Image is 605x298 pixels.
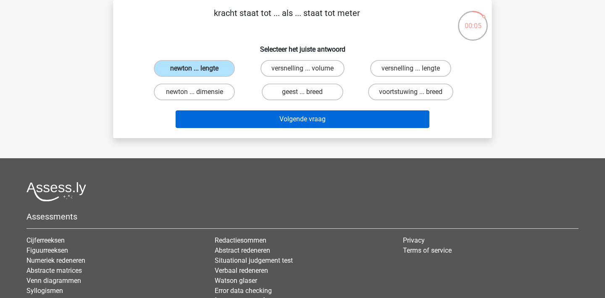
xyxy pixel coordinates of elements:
label: versnelling ... lengte [370,60,451,77]
a: Watson glaser [215,277,257,285]
a: Numeriek redeneren [26,256,85,264]
a: Abstracte matrices [26,267,82,274]
a: Cijferreeksen [26,236,65,244]
a: Venn diagrammen [26,277,81,285]
p: kracht staat tot ... als ... staat tot meter [126,7,447,32]
div: 00:05 [457,10,489,31]
a: Verbaal redeneren [215,267,268,274]
a: Abstract redeneren [215,246,270,254]
label: newton ... dimensie [154,84,235,100]
a: Figuurreeksen [26,246,68,254]
a: Error data checking [215,287,272,295]
label: voortstuwing ... breed [368,84,453,100]
button: Volgende vraag [176,110,430,128]
img: Assessly logo [26,182,86,201]
label: versnelling ... volume [260,60,345,77]
label: geest ... breed [262,84,343,100]
label: newton ... lengte [154,60,235,77]
a: Redactiesommen [215,236,266,244]
h6: Selecteer het juiste antwoord [126,39,479,53]
a: Privacy [403,236,425,244]
a: Situational judgement test [215,256,293,264]
a: Terms of service [403,246,452,254]
a: Syllogismen [26,287,63,295]
h5: Assessments [26,212,579,222]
